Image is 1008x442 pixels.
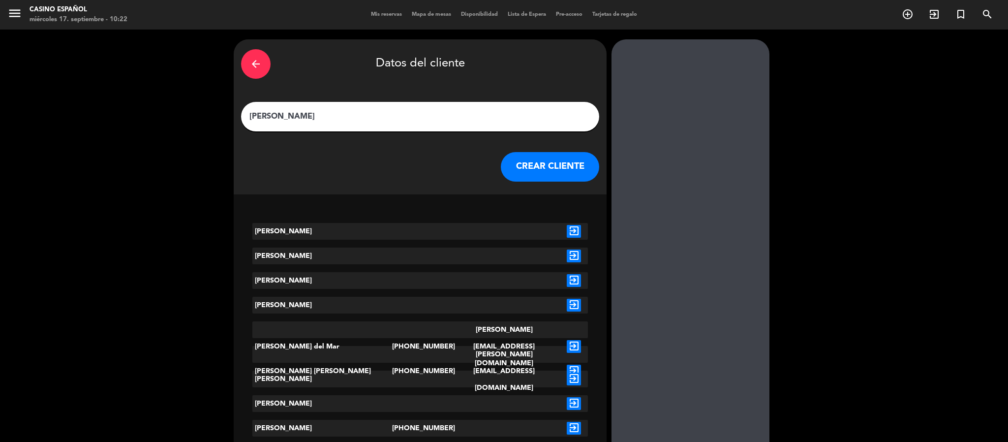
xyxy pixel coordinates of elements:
div: [PERSON_NAME] del Mar [252,321,392,372]
div: [PERSON_NAME] [252,420,392,437]
i: turned_in_not [955,8,967,20]
div: [PHONE_NUMBER] [392,321,448,372]
div: [PERSON_NAME][EMAIL_ADDRESS][DOMAIN_NAME] [448,321,560,372]
i: exit_to_app [567,365,581,378]
span: Mapa de mesas [407,12,456,17]
div: [PERSON_NAME] [PERSON_NAME] [252,346,392,396]
div: [PERSON_NAME] [252,371,392,387]
div: Datos del cliente [241,47,599,81]
div: Casino Español [30,5,127,15]
i: exit_to_app [567,422,581,435]
div: [PHONE_NUMBER] [392,420,448,437]
div: [PERSON_NAME] [252,395,392,412]
i: menu [7,6,22,21]
div: [PERSON_NAME] [252,223,392,240]
input: Escriba nombre, correo electrónico o número de teléfono... [248,110,592,124]
i: exit_to_app [567,250,581,262]
i: add_circle_outline [902,8,914,20]
div: [PHONE_NUMBER] [392,346,448,396]
i: exit_to_app [928,8,940,20]
span: Tarjetas de regalo [587,12,642,17]
i: exit_to_app [567,299,581,312]
div: [PERSON_NAME] [252,272,392,289]
i: arrow_back [250,58,262,70]
span: Disponibilidad [456,12,503,17]
span: Pre-acceso [551,12,587,17]
span: Mis reservas [366,12,407,17]
i: exit_to_app [567,340,581,353]
i: exit_to_app [567,274,581,287]
i: exit_to_app [567,397,581,410]
div: [PERSON_NAME] [252,248,392,264]
i: exit_to_app [567,225,581,238]
div: [PERSON_NAME][EMAIL_ADDRESS][DOMAIN_NAME] [448,346,560,396]
button: CREAR CLIENTE [501,152,599,182]
i: search [981,8,993,20]
div: miércoles 17. septiembre - 10:22 [30,15,127,25]
div: [PERSON_NAME] [252,297,392,314]
span: Lista de Espera [503,12,551,17]
button: menu [7,6,22,24]
i: exit_to_app [567,373,581,385]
